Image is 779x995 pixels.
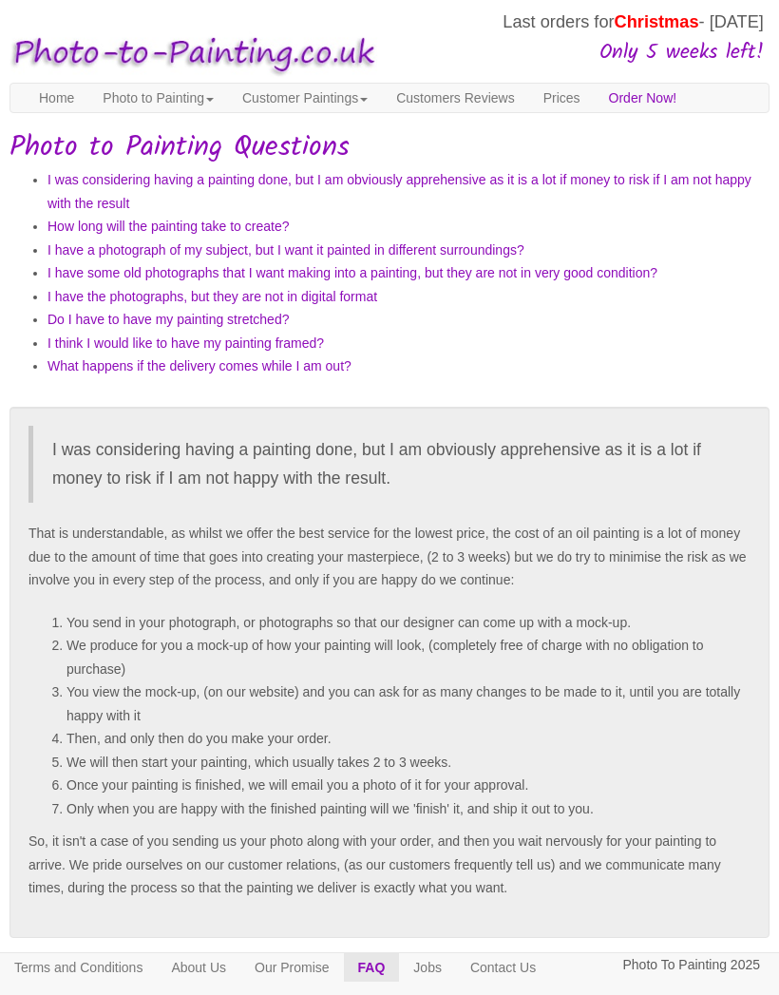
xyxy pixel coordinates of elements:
p: Photo To Painting 2025 [622,953,760,977]
a: Contact Us [456,953,550,982]
li: We produce for you a mock-up of how your painting will look, (completely free of charge with no o... [66,634,750,680]
a: Customers Reviews [382,84,528,112]
a: Do I have to have my painting stretched? [47,312,289,327]
li: You send in your photograph, or photographs so that our designer can come up with a mock-up. [66,611,750,635]
a: Our Promise [240,953,344,982]
a: Customer Paintings [228,84,382,112]
li: Only when you are happy with the finished painting will we 'finish' it, and ship it out to you. [66,797,750,821]
a: I think I would like to have my painting framed? [47,335,324,351]
a: Home [25,84,88,112]
a: I have a photograph of my subject, but I want it painted in different surroundings? [47,242,524,258]
li: Once your painting is finished, we will email you a photo of it for your approval. [66,774,750,797]
a: How long will the painting take to create? [47,219,289,234]
p: That is understandable, as whilst we offer the best service for the lowest price, the cost of an ... [28,522,750,592]
a: About Us [157,953,240,982]
p: I was considering having a painting done, but I am obviously apprehensive as it is a lot if money... [52,435,731,493]
li: We will then start your painting, which usually takes 2 to 3 weeks. [66,751,750,775]
a: Jobs [399,953,456,982]
span: Last orders for - [DATE] [503,12,764,31]
a: I have some old photographs that I want making into a painting, but they are not in very good con... [47,265,657,280]
span: Christmas [615,12,699,31]
a: Prices [529,84,595,112]
h3: Only 5 weeks left! [384,42,764,65]
a: I have the photographs, but they are not in digital format [47,289,377,304]
li: You view the mock-up, (on our website) and you can ask for as many changes to be made to it, unti... [66,680,750,727]
a: I was considering having a painting done, but I am obviously apprehensive as it is a lot if money... [47,172,751,211]
a: FAQ [344,953,400,982]
p: So, it isn't a case of you sending us your photo along with your order, and then you wait nervous... [28,830,750,900]
a: What happens if the delivery comes while I am out? [47,358,351,373]
a: Order Now! [595,84,692,112]
h1: Photo to Painting Questions [9,132,769,163]
a: Photo to Painting [88,84,228,112]
li: Then, and only then do you make your order. [66,727,750,751]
